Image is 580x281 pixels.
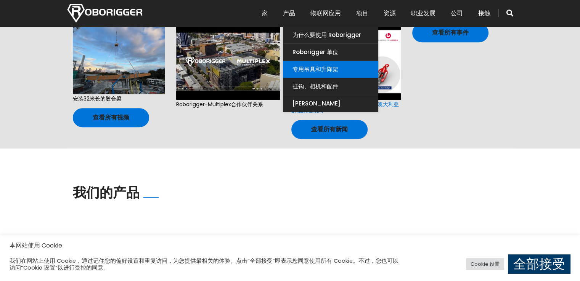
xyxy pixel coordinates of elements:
a: Roborigger 单位 [283,44,378,61]
font: 查看所有视频 [93,113,129,122]
a: 职业发展 [411,2,435,25]
font: 我们的产品 [73,183,140,202]
a: 挂钩、相机和配件 [283,78,378,95]
a: 家 [262,2,268,25]
font: 公司 [451,9,463,18]
font: Roborigger-Multiplex合作伙伴关系 [176,101,263,108]
a: 为什么要使用 Roborigger [283,27,378,43]
a: 全部接受 [508,254,570,274]
img: e6f0d910-cd76-44a6-a92d-b5ff0f84c0aa-2.jpg [73,18,165,94]
font: Cookie 设置 [471,260,500,268]
font: 我们在网站上使用 Cookie，通过记住您的偏好设置和重复访问，为您提供最相关的体验。点击“全部接受”即表示您同意使用所有 Cookie。不过，您也可以访问“Cookie 设置”以进行受控的同意。 [10,257,398,271]
font: 接触 [478,9,490,18]
a: Cookie 设置 [466,258,504,270]
font: 产品 [283,9,295,18]
a: 查看所有视频 [73,108,149,127]
font: 挂钩、相机和配件 [292,82,338,90]
a: 物联网应用 [310,2,341,25]
font: 为什么要使用 Roborigger [292,31,361,39]
font: 职业发展 [411,9,435,18]
font: 全部接受 [513,255,565,273]
font: 本网站使用 Cookie [10,241,62,250]
img: 诺泰克 [67,4,142,22]
font: 家 [262,9,268,18]
font: Roborigger 单位 [292,48,338,56]
a: 产品 [283,2,295,25]
a: 查看所有事件 [412,23,488,42]
a: 项目 [356,2,368,25]
font: 安装32米长的胶合梁 [73,95,122,102]
a: 接触 [478,2,490,25]
font: 查看所有新闻 [311,125,348,134]
img: hqdefault.jpg [176,24,280,100]
a: 查看所有新闻 [291,120,368,139]
a: [PERSON_NAME] [283,95,378,112]
font: 专用吊具和升降架 [292,65,338,73]
font: 物联网应用 [310,9,341,18]
font: 项目 [356,9,368,18]
a: 专用吊具和升降架 [283,61,378,78]
font: [PERSON_NAME] [292,99,341,107]
font: 查看所有事件 [432,28,469,37]
font: 资源 [384,9,396,18]
a: 资源 [384,2,396,25]
a: 公司 [451,2,463,25]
